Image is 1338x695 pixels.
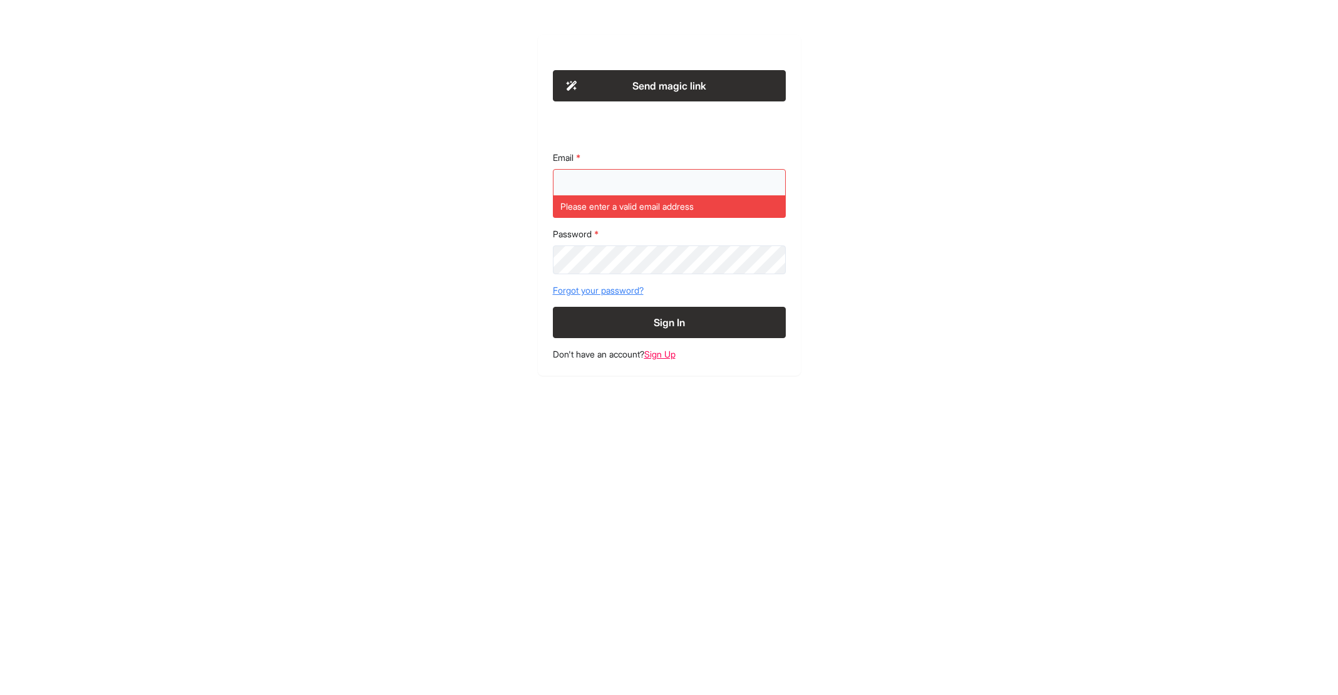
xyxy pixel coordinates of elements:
[644,349,676,359] a: Sign Up
[553,284,786,297] a: Forgot your password?
[553,70,786,101] button: Send magic link
[553,228,786,240] label: Password
[553,348,786,361] footer: Don't have an account?
[553,152,786,164] label: Email
[553,195,786,218] div: Please enter a valid email address
[553,307,786,338] button: Sign In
